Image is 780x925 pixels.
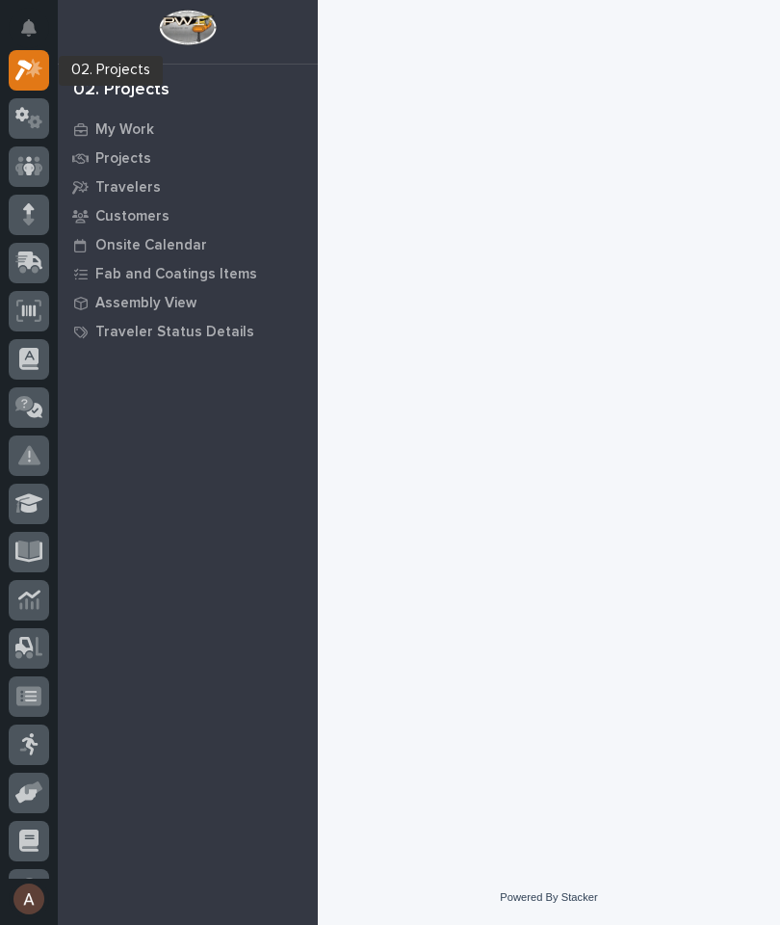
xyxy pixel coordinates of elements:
p: My Work [95,121,154,139]
a: Travelers [58,172,318,201]
p: Projects [95,150,151,168]
a: Traveler Status Details [58,317,318,346]
button: Notifications [9,8,49,48]
img: Workspace Logo [159,10,216,45]
a: Projects [58,144,318,172]
a: Onsite Calendar [58,230,318,259]
p: Fab and Coatings Items [95,266,257,283]
a: Customers [58,201,318,230]
a: Powered By Stacker [500,891,597,903]
p: Onsite Calendar [95,237,207,254]
div: 02. Projects [73,80,169,101]
p: Assembly View [95,295,196,312]
p: Customers [95,208,169,225]
a: My Work [58,115,318,144]
div: Notifications [24,19,49,50]
button: users-avatar [9,879,49,919]
a: Assembly View [58,288,318,317]
p: Traveler Status Details [95,324,254,341]
a: Fab and Coatings Items [58,259,318,288]
p: Travelers [95,179,161,197]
